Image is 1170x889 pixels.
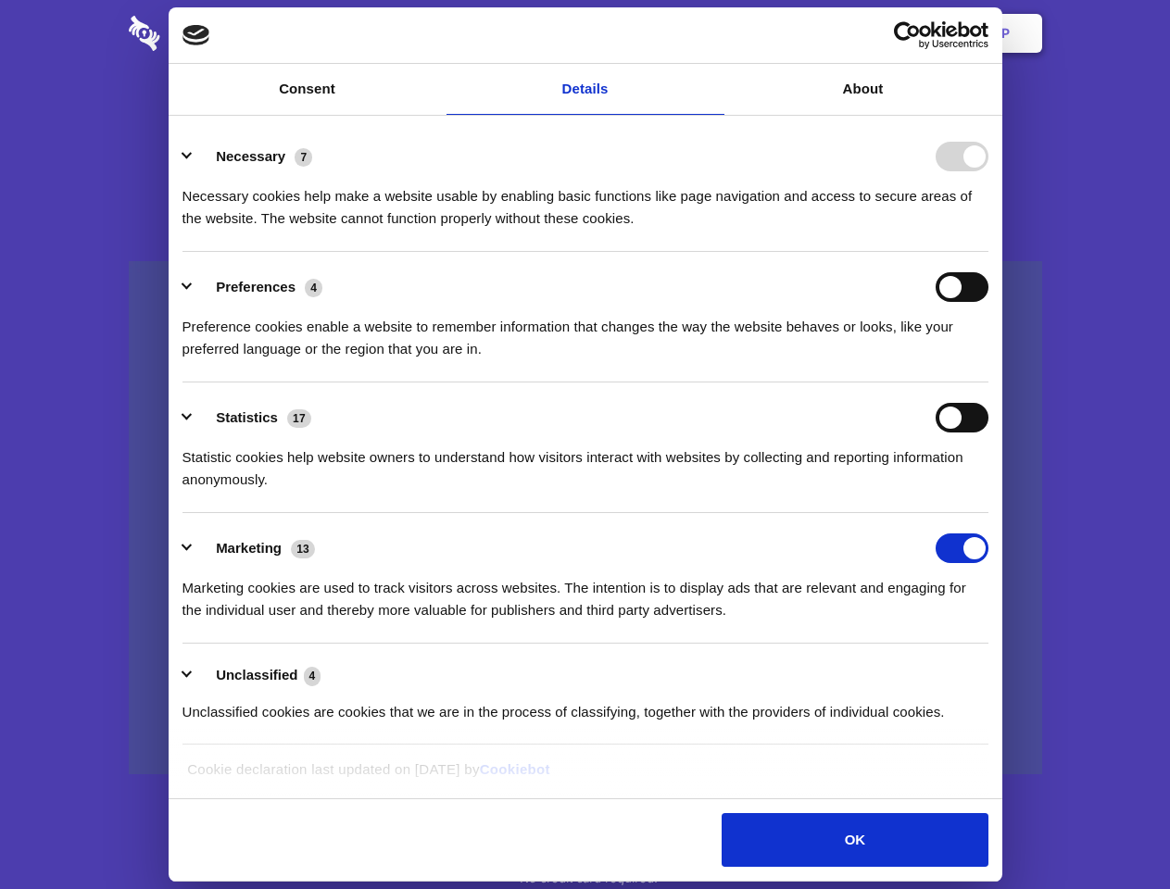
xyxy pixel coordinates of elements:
label: Marketing [216,540,282,556]
span: 17 [287,409,311,428]
label: Preferences [216,279,296,294]
div: Necessary cookies help make a website usable by enabling basic functions like page navigation and... [182,171,988,230]
button: OK [722,813,988,867]
div: Marketing cookies are used to track visitors across websites. The intention is to display ads tha... [182,563,988,621]
a: Login [840,5,921,62]
iframe: Drift Widget Chat Controller [1077,796,1148,867]
span: 4 [304,667,321,685]
a: Contact [751,5,837,62]
span: 13 [291,540,315,558]
button: Necessary (7) [182,142,324,171]
a: About [724,64,1002,115]
img: logo [182,25,210,45]
span: 7 [295,148,312,167]
div: Preference cookies enable a website to remember information that changes the way the website beha... [182,302,988,360]
a: Pricing [544,5,624,62]
img: logo-wordmark-white-trans-d4663122ce5f474addd5e946df7df03e33cb6a1c49d2221995e7729f52c070b2.svg [129,16,287,51]
a: Consent [169,64,447,115]
div: Cookie declaration last updated on [DATE] by [173,758,997,795]
label: Necessary [216,148,285,164]
h1: Eliminate Slack Data Loss. [129,83,1042,150]
a: Wistia video thumbnail [129,261,1042,775]
button: Preferences (4) [182,272,334,302]
div: Statistic cookies help website owners to understand how visitors interact with websites by collec... [182,432,988,491]
button: Unclassified (4) [182,664,333,687]
label: Statistics [216,409,278,425]
div: Unclassified cookies are cookies that we are in the process of classifying, together with the pro... [182,687,988,723]
a: Details [447,64,724,115]
button: Statistics (17) [182,403,323,432]
a: Cookiebot [480,761,550,777]
button: Marketing (13) [182,533,327,563]
h4: Auto-redaction of sensitive data, encrypted data sharing and self-destructing private chats. Shar... [129,169,1042,230]
a: Usercentrics Cookiebot - opens in a new window [826,21,988,49]
span: 4 [305,279,322,297]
